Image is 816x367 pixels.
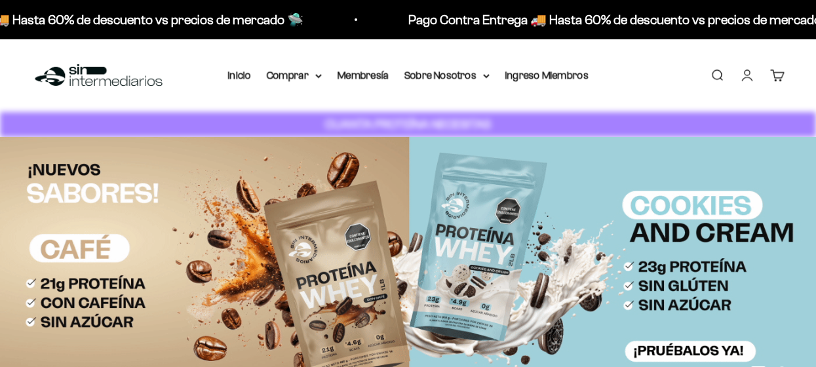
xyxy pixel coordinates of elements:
a: Inicio [228,69,251,81]
summary: Sobre Nosotros [404,67,490,84]
a: Membresía [338,69,389,81]
strong: CUANTA PROTEÍNA NECESITAS [325,117,491,131]
a: Ingreso Miembros [505,69,589,81]
summary: Comprar [267,67,322,84]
